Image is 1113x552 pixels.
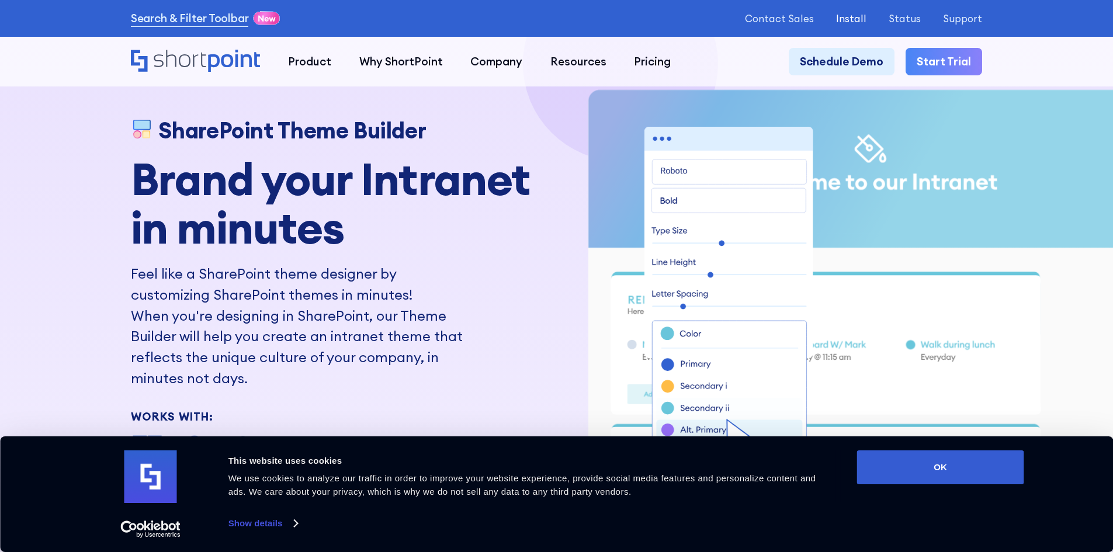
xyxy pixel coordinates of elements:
div: Company [470,53,522,70]
a: Status [889,13,921,24]
h1: SharePoint Theme Builder [158,117,426,143]
img: microsoft teams icon [226,433,259,467]
a: Support [943,13,982,24]
img: SharePoint icon [178,433,211,467]
a: Show details [228,515,297,532]
a: Start Trial [906,48,982,76]
img: logo [124,450,177,503]
div: This website uses cookies [228,454,831,468]
a: Pricing [620,48,685,76]
div: Resources [550,53,606,70]
span: We use cookies to analyze our traffic in order to improve your website experience, provide social... [228,473,816,497]
a: Resources [536,48,620,76]
div: Pricing [634,53,671,70]
div: Product [288,53,331,70]
img: microsoft office icon [131,433,164,467]
button: OK [857,450,1024,484]
a: Schedule Demo [789,48,894,76]
h2: Feel like a SharePoint theme designer by customizing SharePoint themes in minutes! [131,263,476,305]
a: Install [836,13,866,24]
a: Company [456,48,536,76]
a: Search & Filter Toolbar [131,10,249,27]
strong: Brand your Intranet in minutes [131,151,531,256]
a: Product [274,48,345,76]
iframe: Chat Widget [903,416,1113,552]
a: Usercentrics Cookiebot - opens in a new window [99,520,202,538]
a: Why ShortPoint [345,48,457,76]
p: When you're designing in SharePoint, our Theme Builder will help you create an intranet theme tha... [131,305,476,389]
div: Works With: [131,411,548,422]
a: Home [131,50,260,74]
div: Why ShortPoint [359,53,443,70]
a: Contact Sales [745,13,814,24]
